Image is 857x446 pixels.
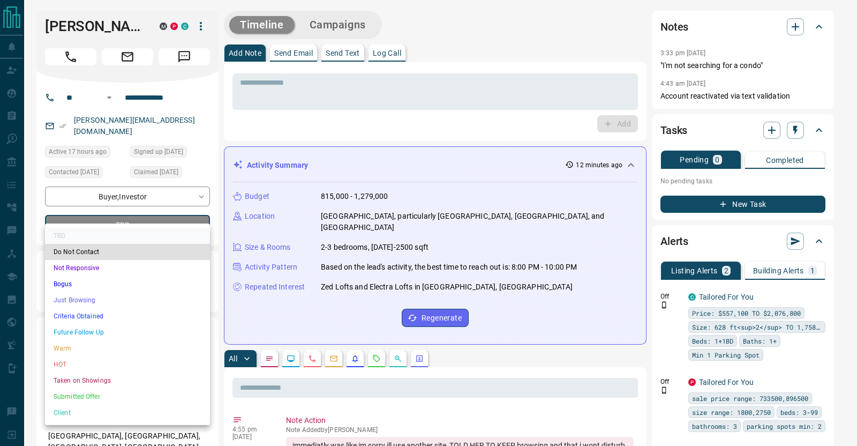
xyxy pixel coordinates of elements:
li: HOT [45,356,210,373]
li: Future Follow Up [45,324,210,340]
li: Taken on Showings [45,373,210,389]
li: Warm [45,340,210,356]
li: Do Not Contact [45,244,210,260]
li: Bogus [45,276,210,292]
li: Client [45,405,210,421]
li: Submitted Offer [45,389,210,405]
li: Criteria Obtained [45,308,210,324]
li: Just Browsing [45,292,210,308]
li: Not Responsive [45,260,210,276]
